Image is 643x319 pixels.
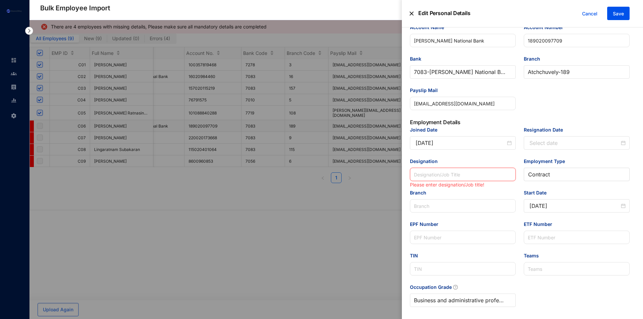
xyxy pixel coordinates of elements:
[410,7,414,20] img: alert-close.705d39777261943dbfef1c6d96092794.svg
[410,126,442,134] label: Joined Date
[410,262,516,275] input: TIN
[5,54,21,67] li: Home
[5,67,21,80] li: Contacts
[410,252,423,259] label: TIN
[528,66,626,78] span: Atchchuvely - 189
[529,202,620,210] input: Start Date
[524,262,630,275] input: Teams
[410,231,516,244] input: EPF Number
[524,55,545,63] label: Branch
[524,221,557,228] label: ETF Number
[577,7,602,20] button: Cancel
[524,158,570,165] label: Employment Type
[529,139,620,147] input: Resignation Date
[410,199,516,213] input: Branch
[410,168,516,181] input: Designation
[11,113,17,119] img: settings-unselected.1febfda315e6e19643a1.svg
[11,71,17,77] img: people-unselected.118708e94b43a90eceab.svg
[410,24,449,31] label: Account Name
[5,80,21,94] li: Payroll
[414,294,512,307] span: Business and administrative professionals - 24
[11,84,17,90] img: payroll-unselected.b590312f920e76f0c668.svg
[524,231,630,244] input: ETF Number
[410,189,431,196] label: Branch
[453,285,458,290] span: question-circle
[524,252,544,259] label: Teams
[582,10,597,17] span: Cancel
[524,126,568,134] label: Resignation Date
[410,34,516,47] input: Account Name
[40,3,110,13] p: Bulk Employee Import
[11,97,17,103] img: report-unselected.e6a6b4230fc7da01f883.svg
[410,181,516,188] div: Please enter designation/Job title!
[416,139,506,147] input: Joined Date
[410,221,443,228] label: EPF Number
[524,34,630,47] input: Account Number
[414,66,512,78] span: 7083 - [PERSON_NAME] National Bank PLC
[410,87,442,94] label: Payslip Mail
[7,9,22,13] img: logo
[613,10,624,17] span: Save
[410,158,442,165] label: Designation
[5,94,21,107] li: Reports
[528,168,625,181] span: Contract
[410,97,516,110] input: Payslip Mail
[410,55,426,63] label: Bank
[414,7,471,20] p: Edit Personal Details
[524,24,568,31] label: Account Number
[410,284,462,291] label: Occupation Grade
[524,189,551,196] label: Start Date
[607,7,630,20] button: Save
[25,27,33,35] img: nav-icon-right.af6afadce00d159da59955279c43614e.svg
[11,57,17,63] img: home-unselected.a29eae3204392db15eaf.svg
[410,118,630,126] p: Employment Details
